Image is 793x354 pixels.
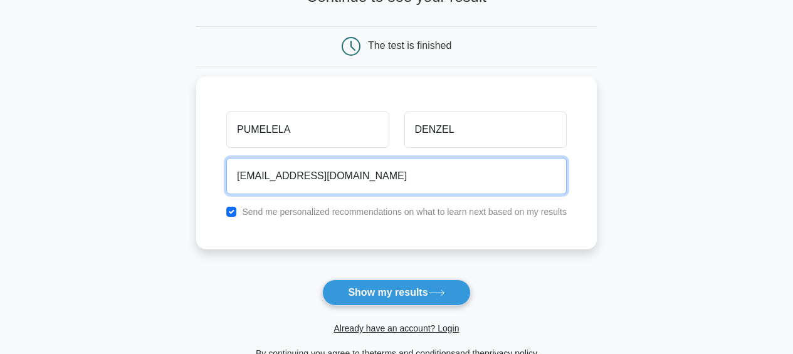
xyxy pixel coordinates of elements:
input: First name [226,112,389,148]
input: Last name [404,112,567,148]
a: Already have an account? Login [333,323,459,333]
label: Send me personalized recommendations on what to learn next based on my results [242,207,567,217]
input: Email [226,158,567,194]
button: Show my results [322,279,470,306]
div: The test is finished [368,40,451,51]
